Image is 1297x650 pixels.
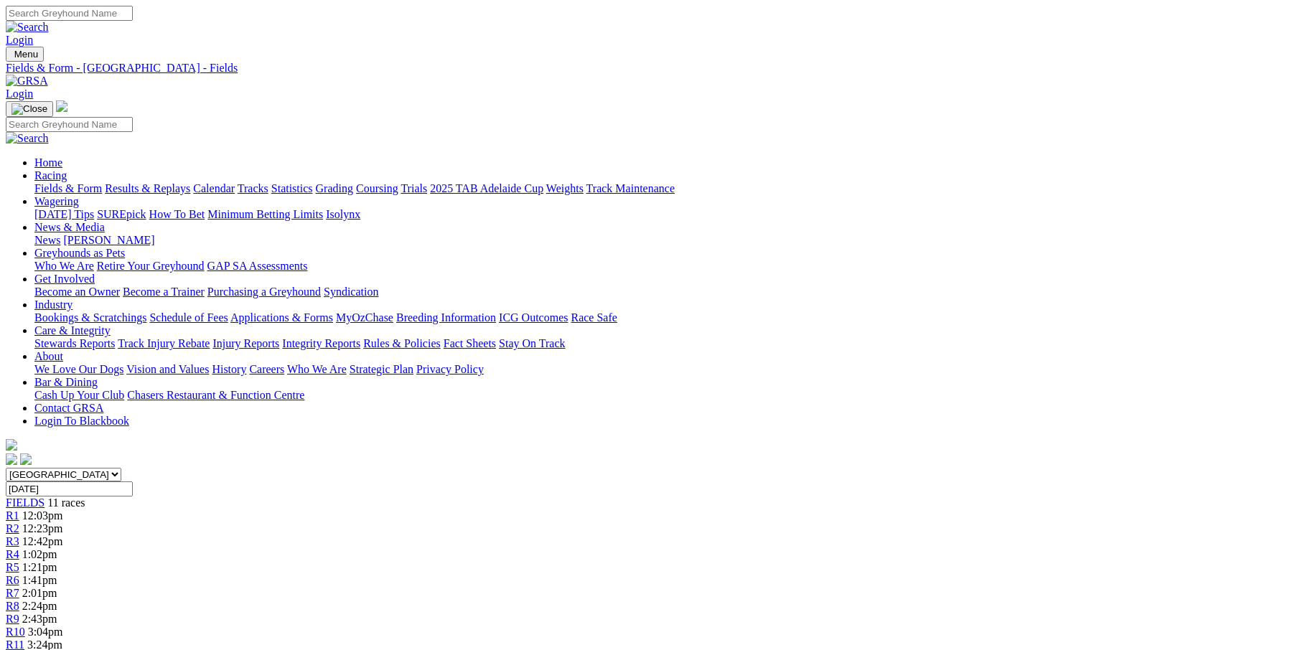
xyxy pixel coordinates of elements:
[63,234,154,246] a: [PERSON_NAME]
[34,363,1291,376] div: About
[499,337,565,349] a: Stay On Track
[6,481,133,496] input: Select date
[34,363,123,375] a: We Love Our Dogs
[6,47,44,62] button: Toggle navigation
[6,626,25,638] a: R10
[118,337,210,349] a: Track Injury Rebate
[126,363,209,375] a: Vision and Values
[350,363,413,375] a: Strategic Plan
[546,182,584,194] a: Weights
[207,260,308,272] a: GAP SA Assessments
[444,337,496,349] a: Fact Sheets
[6,132,49,145] img: Search
[6,62,1291,75] a: Fields & Form - [GEOGRAPHIC_DATA] - Fields
[416,363,484,375] a: Privacy Policy
[207,208,323,220] a: Minimum Betting Limits
[34,208,94,220] a: [DATE] Tips
[22,509,63,522] span: 12:03pm
[22,613,57,625] span: 2:43pm
[34,415,129,427] a: Login To Blackbook
[430,182,543,194] a: 2025 TAB Adelaide Cup
[127,389,304,401] a: Chasers Restaurant & Function Centre
[34,337,1291,350] div: Care & Integrity
[6,574,19,586] a: R6
[34,247,125,259] a: Greyhounds as Pets
[6,561,19,573] a: R5
[22,587,57,599] span: 2:01pm
[363,337,441,349] a: Rules & Policies
[34,402,103,414] a: Contact GRSA
[34,195,79,207] a: Wagering
[6,522,19,534] a: R2
[34,273,95,285] a: Get Involved
[34,182,1291,195] div: Racing
[212,337,279,349] a: Injury Reports
[238,182,268,194] a: Tracks
[6,21,49,34] img: Search
[271,182,313,194] a: Statistics
[6,509,19,522] a: R1
[149,311,228,324] a: Schedule of Fees
[356,182,398,194] a: Coursing
[22,561,57,573] span: 1:21pm
[149,208,205,220] a: How To Bet
[34,337,115,349] a: Stewards Reports
[34,286,1291,298] div: Get Involved
[34,389,1291,402] div: Bar & Dining
[34,350,63,362] a: About
[34,182,102,194] a: Fields & Form
[22,522,63,534] span: 12:23pm
[6,613,19,625] a: R9
[105,182,190,194] a: Results & Replays
[6,88,33,100] a: Login
[97,260,205,272] a: Retire Your Greyhound
[6,6,133,21] input: Search
[20,453,32,465] img: twitter.svg
[6,548,19,560] a: R4
[14,49,38,60] span: Menu
[123,286,205,298] a: Become a Trainer
[34,260,94,272] a: Who We Are
[6,101,53,117] button: Toggle navigation
[6,600,19,612] a: R8
[207,286,321,298] a: Purchasing a Greyhound
[316,182,353,194] a: Grading
[326,208,360,220] a: Isolynx
[34,234,60,246] a: News
[6,453,17,465] img: facebook.svg
[34,389,124,401] a: Cash Up Your Club
[28,626,63,638] span: 3:04pm
[571,311,617,324] a: Race Safe
[282,337,360,349] a: Integrity Reports
[6,439,17,451] img: logo-grsa-white.png
[6,535,19,547] a: R3
[6,496,45,509] span: FIELDS
[47,496,85,509] span: 11 races
[34,169,67,182] a: Racing
[34,260,1291,273] div: Greyhounds as Pets
[396,311,496,324] a: Breeding Information
[6,587,19,599] a: R7
[6,75,48,88] img: GRSA
[34,376,98,388] a: Bar & Dining
[34,234,1291,247] div: News & Media
[34,286,120,298] a: Become an Owner
[34,208,1291,221] div: Wagering
[22,548,57,560] span: 1:02pm
[193,182,235,194] a: Calendar
[401,182,427,194] a: Trials
[34,221,105,233] a: News & Media
[6,34,33,46] a: Login
[586,182,675,194] a: Track Maintenance
[22,535,63,547] span: 12:42pm
[22,600,57,612] span: 2:24pm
